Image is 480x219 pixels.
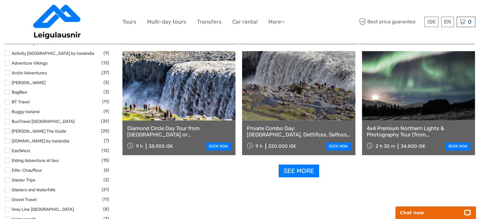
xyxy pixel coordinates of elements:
span: (2) [104,176,109,183]
a: Activity [GEOGRAPHIC_DATA] by Icelandia [12,51,94,56]
a: BT Travel [12,99,30,104]
span: (15) [102,157,109,164]
iframe: LiveChat chat widget [391,199,480,219]
span: (6) [104,166,109,174]
a: 4x4 Premium Northern Lights & Photography Tour (from [GEOGRAPHIC_DATA]) [367,125,470,138]
a: [PERSON_NAME] The Guide [12,129,66,134]
a: Private Combo Day: [GEOGRAPHIC_DATA], Dettifoss, Selfoss and Godafoss Waterfalls Tour [247,125,350,138]
span: (11) [102,196,109,203]
img: 3237-1562bb6b-eaa9-480f-8daa-79aa4f7f02e6_logo_big.png [33,5,81,39]
a: Elite-Chauffeur [12,168,42,173]
a: Multi-day tours [147,17,186,26]
a: BagBee [12,89,27,95]
a: Gray Line [GEOGRAPHIC_DATA] [12,207,74,212]
span: (39) [101,118,109,125]
span: (25) [101,127,109,135]
span: (9) [104,108,109,115]
span: 0 [467,19,472,25]
a: More [268,17,285,26]
span: (9) [104,49,109,57]
a: Diamond Circle Day Tour from [GEOGRAPHIC_DATA] or [GEOGRAPHIC_DATA] [127,125,231,138]
span: Best price guarantee [358,17,423,27]
a: See more [279,164,319,177]
a: Glacier Trips [12,177,35,182]
span: 9 h [256,143,263,149]
span: (13) [102,59,109,66]
span: (37) [101,69,109,76]
a: [PERSON_NAME] [12,80,45,85]
a: Buggy Iceland [12,109,39,114]
a: book now [446,142,470,150]
div: 34.800 ISK [400,143,425,149]
a: Adventure Vikings [12,61,48,66]
a: Arctic Adventures [12,70,47,75]
a: book now [206,142,231,150]
div: 220.000 ISK [268,143,296,149]
span: (3) [104,88,109,95]
a: [DOMAIN_NAME] by Icelandia [12,138,69,143]
a: Glaciers and Waterfalls [12,187,56,192]
span: (21) [102,186,109,193]
a: EastWest [12,148,30,153]
a: Car rental [232,17,258,26]
span: 2 h 30 m [375,143,395,149]
div: 38.900 ISK [149,143,173,149]
span: (5) [104,79,109,86]
a: BusTravel [GEOGRAPHIC_DATA] [12,119,74,124]
span: 9 h [136,143,143,149]
a: Tours [122,17,136,26]
span: (7) [104,137,109,144]
a: book now [326,142,351,150]
span: (12) [102,147,109,154]
div: EN [441,17,454,27]
span: (8) [103,205,109,213]
span: ISK [427,19,436,25]
a: Elding Adventure at Sea [12,158,58,163]
a: Transfers [197,17,222,26]
a: Gravel Travel [12,197,37,202]
span: (11) [102,98,109,105]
